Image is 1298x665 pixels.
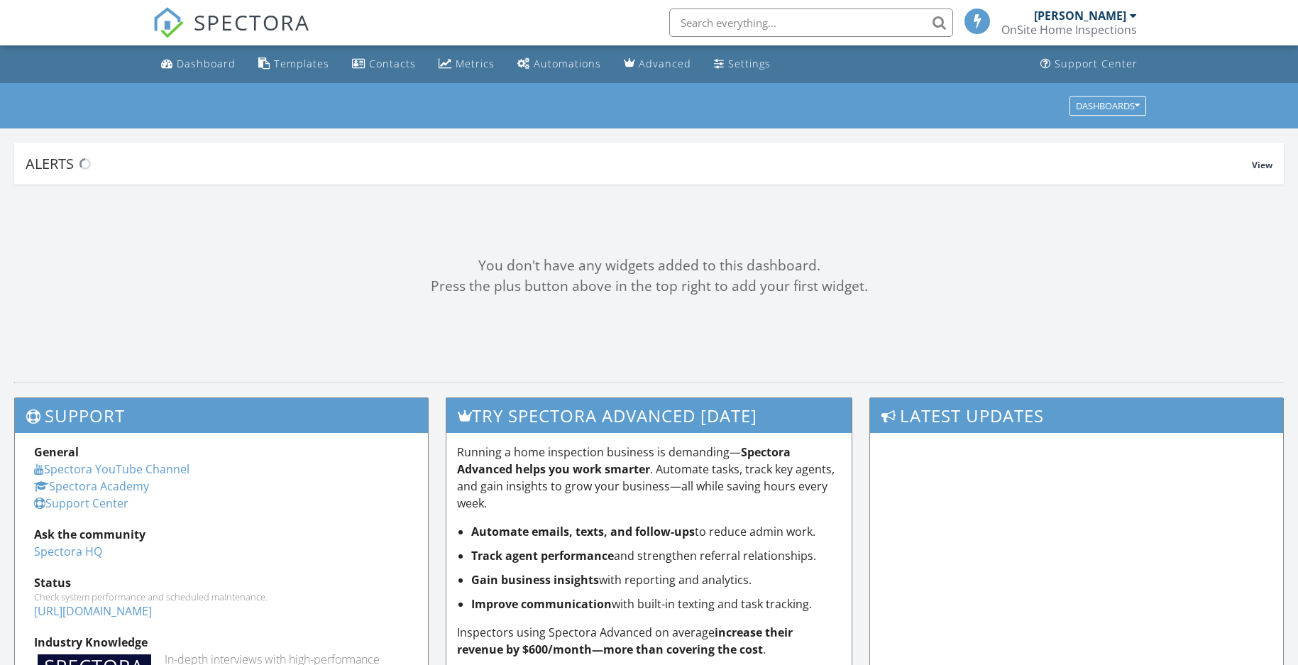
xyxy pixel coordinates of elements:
a: Spectora Academy [34,478,149,494]
div: Industry Knowledge [34,634,409,651]
a: Support Center [1035,51,1143,77]
div: Dashboard [177,57,236,70]
p: Inspectors using Spectora Advanced on average . [457,624,840,658]
div: Settings [728,57,771,70]
a: Automations (Basic) [512,51,607,77]
div: Alerts [26,154,1252,173]
img: The Best Home Inspection Software - Spectora [153,7,184,38]
p: Running a home inspection business is demanding— . Automate tasks, track key agents, and gain ins... [457,444,840,512]
input: Search everything... [669,9,953,37]
button: Dashboards [1069,96,1146,116]
div: Metrics [456,57,495,70]
a: Metrics [433,51,500,77]
strong: Improve communication [471,596,612,612]
li: to reduce admin work. [471,523,840,540]
strong: Automate emails, texts, and follow-ups [471,524,695,539]
div: You don't have any widgets added to this dashboard. [14,255,1284,276]
a: Advanced [618,51,697,77]
li: with reporting and analytics. [471,571,840,588]
strong: Track agent performance [471,548,614,564]
h3: Latest Updates [870,398,1283,433]
h3: Support [15,398,428,433]
strong: General [34,444,79,460]
a: [URL][DOMAIN_NAME] [34,603,152,619]
div: Templates [274,57,329,70]
div: Press the plus button above in the top right to add your first widget. [14,276,1284,297]
a: Support Center [34,495,128,511]
div: Status [34,574,409,591]
div: Support Center [1055,57,1138,70]
div: Automations [534,57,601,70]
strong: Gain business insights [471,572,599,588]
a: Spectora YouTube Channel [34,461,189,477]
strong: Spectora Advanced helps you work smarter [457,444,791,477]
h3: Try spectora advanced [DATE] [446,398,851,433]
a: Dashboard [155,51,241,77]
div: Check system performance and scheduled maintenance. [34,591,409,603]
div: Ask the community [34,526,409,543]
span: SPECTORA [194,7,310,37]
div: Contacts [369,57,416,70]
div: Advanced [639,57,691,70]
div: Dashboards [1076,101,1140,111]
a: SPECTORA [153,19,310,49]
strong: increase their revenue by $600/month—more than covering the cost [457,625,793,657]
a: Settings [708,51,776,77]
div: OnSite Home Inspections [1001,23,1137,37]
div: [PERSON_NAME] [1034,9,1126,23]
a: Contacts [346,51,422,77]
a: Spectora HQ [34,544,102,559]
li: and strengthen referral relationships. [471,547,840,564]
li: with built-in texting and task tracking. [471,595,840,612]
span: View [1252,159,1272,171]
a: Templates [253,51,335,77]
